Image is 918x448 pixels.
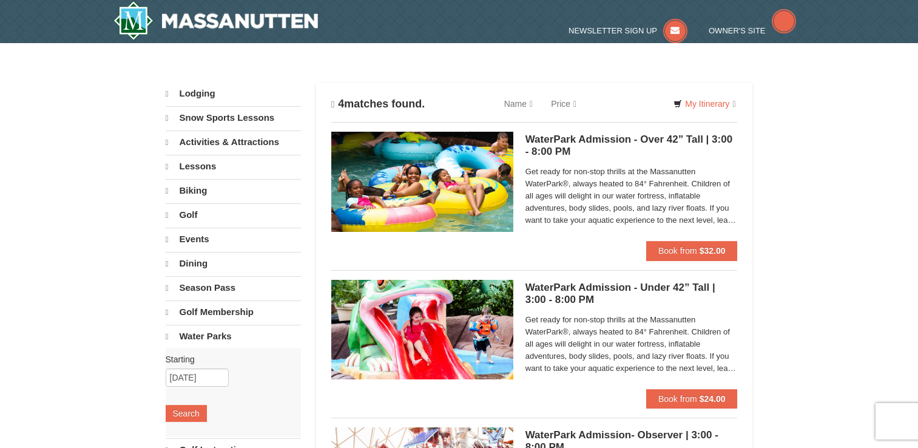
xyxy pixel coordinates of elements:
a: Golf [166,203,301,226]
a: Water Parks [166,325,301,348]
strong: $24.00 [700,394,726,404]
a: Activities & Attractions [166,131,301,154]
span: Get ready for non-stop thrills at the Massanutten WaterPark®, always heated to 84° Fahrenheit. Ch... [525,166,738,226]
a: My Itinerary [666,95,743,113]
a: Snow Sports Lessons [166,106,301,129]
span: Book from [658,246,697,256]
a: Golf Membership [166,300,301,324]
a: Massanutten Resort [113,1,319,40]
span: Get ready for non-stop thrills at the Massanutten WaterPark®, always heated to 84° Fahrenheit. Ch... [525,314,738,375]
a: Name [495,92,542,116]
img: 6619917-1391-b04490f2.jpg [331,280,513,379]
img: Massanutten Resort Logo [113,1,319,40]
span: Newsletter Sign Up [569,26,657,35]
a: Season Pass [166,276,301,299]
button: Book from $24.00 [646,389,738,409]
a: Dining [166,252,301,275]
a: Events [166,228,301,251]
label: Starting [166,353,292,365]
img: 6619917-1563-e84d971f.jpg [331,132,513,231]
strong: $32.00 [700,246,726,256]
span: Book from [658,394,697,404]
a: Newsletter Sign Up [569,26,687,35]
button: Search [166,405,207,422]
a: Lessons [166,155,301,178]
a: Price [542,92,586,116]
h5: WaterPark Admission - Under 42” Tall | 3:00 - 8:00 PM [525,282,738,306]
button: Book from $32.00 [646,241,738,260]
h5: WaterPark Admission - Over 42” Tall | 3:00 - 8:00 PM [525,134,738,158]
a: Owner's Site [709,26,796,35]
a: Biking [166,179,301,202]
span: Owner's Site [709,26,766,35]
a: Lodging [166,83,301,105]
